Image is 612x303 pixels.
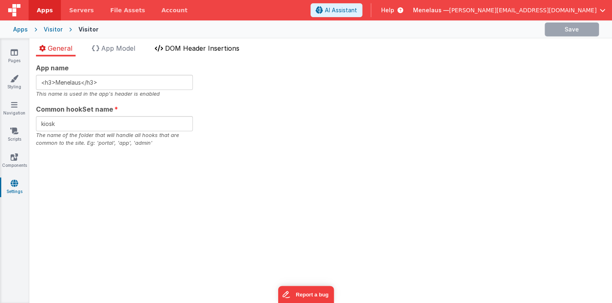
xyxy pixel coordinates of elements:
[13,25,28,34] div: Apps
[44,25,63,34] div: Visitor
[36,63,69,73] span: App name
[48,44,72,52] span: General
[110,6,145,14] span: File Assets
[36,131,193,147] div: The name of the folder that will handle all hooks that are common to the site. Eg: 'portal', 'app...
[101,44,135,52] span: App Model
[325,6,357,14] span: AI Assistant
[69,6,94,14] span: Servers
[310,3,362,17] button: AI Assistant
[545,22,599,36] button: Save
[165,44,239,52] span: DOM Header Insertions
[78,25,98,34] div: Visitor
[37,6,53,14] span: Apps
[36,104,113,114] span: Common hookSet name
[36,90,193,98] div: This name is used in the app's header is enabled
[449,6,596,14] span: [PERSON_NAME][EMAIL_ADDRESS][DOMAIN_NAME]
[413,6,605,14] button: Menelaus — [PERSON_NAME][EMAIL_ADDRESS][DOMAIN_NAME]
[381,6,394,14] span: Help
[278,286,334,303] iframe: Marker.io feedback button
[413,6,449,14] span: Menelaus —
